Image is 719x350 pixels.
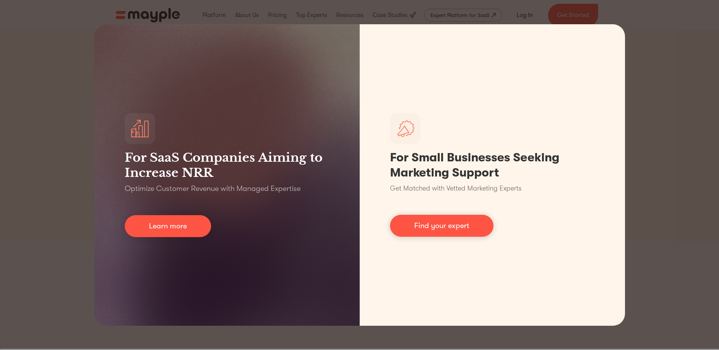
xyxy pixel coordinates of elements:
p: Optimize Customer Revenue with Managed Expertise [125,183,301,194]
a: Find your expert [390,215,493,237]
a: Learn more [125,215,211,237]
h3: For SaaS Companies Aiming to Increase NRR [125,150,329,180]
p: Get Matched with Vetted Marketing Experts [390,183,522,194]
h1: For Small Businesses Seeking Marketing Support [390,150,595,180]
